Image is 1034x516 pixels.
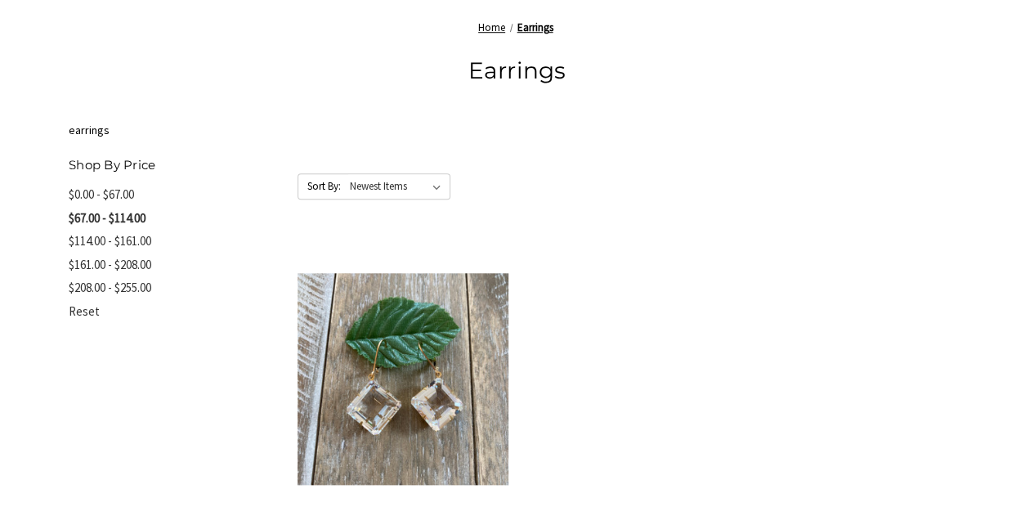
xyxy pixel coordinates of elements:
label: Sort By: [298,174,341,199]
img: Vintage Art Deco Crystal [298,273,508,484]
a: Earrings [517,20,553,34]
a: Home [478,20,505,34]
a: Reset [69,300,280,324]
nav: Breadcrumb [69,20,965,36]
p: earrings [69,122,965,139]
a: $114.00 - $161.00 [69,230,280,254]
a: $0.00 - $67.00 [69,183,280,207]
a: $67.00 - $114.00 [69,207,280,231]
h5: Shop By Price [69,156,280,175]
a: $208.00 - $255.00 [69,276,280,300]
a: $161.00 - $208.00 [69,254,280,277]
h1: Earrings [69,53,965,87]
